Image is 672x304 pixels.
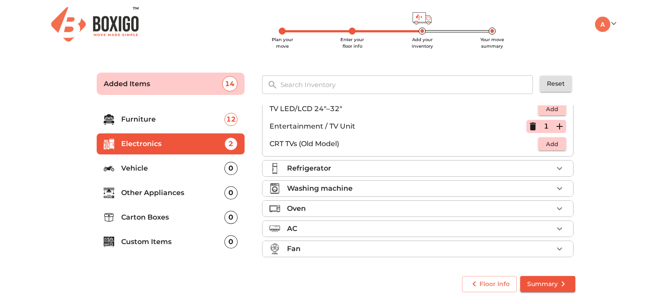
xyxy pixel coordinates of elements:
[121,188,224,198] p: Other Appliances
[121,163,224,174] p: Vehicle
[547,78,565,89] span: Reset
[287,224,297,234] p: AC
[287,163,331,174] p: Refrigerator
[412,37,433,49] span: Add your inventory
[544,121,549,132] p: 1
[538,102,566,116] button: Add
[527,279,568,290] span: Summary
[287,244,301,254] p: Fan
[224,113,238,126] div: 12
[121,114,224,125] p: Furniture
[269,163,280,174] img: refrigerator
[224,137,238,150] div: 2
[104,79,222,89] p: Added Items
[553,120,566,133] button: Add Item
[538,137,566,151] button: Add
[224,235,238,248] div: 0
[269,139,538,149] p: CRT TVs (Old Model)
[121,237,224,247] p: Custom Items
[542,139,562,149] span: Add
[340,37,364,49] span: Enter your floor info
[540,76,572,92] button: Reset
[275,75,539,94] input: Search Inventory
[287,203,306,214] p: Oven
[520,276,575,292] button: Summary
[469,279,510,290] span: Floor Info
[222,76,238,91] div: 14
[542,104,562,114] span: Add
[269,104,538,114] p: TV LED/LCD 24"–32"
[269,244,280,254] img: fan
[480,37,504,49] span: Your move summary
[269,183,280,194] img: washing_machine
[51,7,139,42] img: Boxigo
[462,276,517,292] button: Floor Info
[287,183,353,194] p: Washing machine
[224,162,238,175] div: 0
[121,212,224,223] p: Carton Boxes
[269,121,526,132] p: Entertainment / TV Unit
[272,37,293,49] span: Plan your move
[269,203,280,214] img: oven
[121,139,224,149] p: Electronics
[526,120,539,133] button: Delete Item
[224,211,238,224] div: 0
[224,186,238,199] div: 0
[269,224,280,234] img: air_conditioner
